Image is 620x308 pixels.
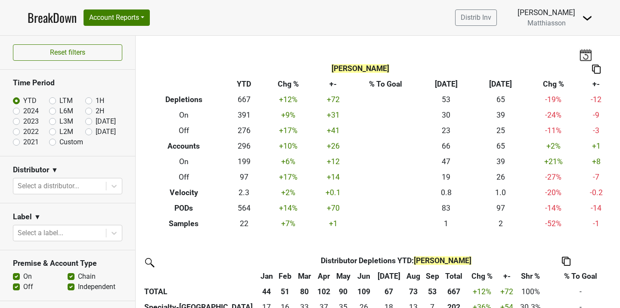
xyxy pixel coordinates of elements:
img: Dropdown Menu [582,13,592,23]
th: [DATE] [419,77,474,92]
td: +21 % [528,154,579,170]
td: -20 % [528,185,579,200]
span: +72 [500,287,513,296]
td: 30 [419,108,474,123]
label: 2021 [23,137,39,147]
td: 66 [419,139,474,154]
th: PODs [142,200,226,216]
td: +70 [313,200,352,216]
td: -0.2 [579,185,614,200]
td: 97 [226,169,263,185]
td: +7 % [263,216,314,231]
td: -14 [579,200,614,216]
label: On [23,271,32,282]
img: last_updated_date [579,49,592,61]
a: BreakDown [28,9,77,27]
span: ▼ [51,165,58,175]
span: [PERSON_NAME] [414,256,471,265]
td: +2 % [528,139,579,154]
td: 2.3 [226,185,263,200]
label: LTM [59,96,73,106]
td: +1 [579,139,614,154]
button: Account Reports [84,9,150,26]
td: 100% [516,284,545,299]
td: +2 % [263,185,314,200]
th: Accounts [142,139,226,154]
td: 39 [473,154,528,170]
th: Jan: activate to sort column ascending [257,268,276,284]
td: +14 % [263,200,314,216]
td: +0.1 [313,185,352,200]
th: Mar: activate to sort column ascending [294,268,315,284]
label: 2022 [23,127,39,137]
th: 51 [276,284,294,299]
a: Distrib Inv [455,9,497,26]
th: % To Goal: activate to sort column ascending [545,268,616,284]
td: +17 % [263,169,314,185]
td: 19 [419,169,474,185]
td: 22 [226,216,263,231]
td: 26 [473,169,528,185]
td: +10 % [263,139,314,154]
th: 80 [294,284,315,299]
th: Total: activate to sort column ascending [442,268,466,284]
td: 65 [473,92,528,108]
th: Chg % [528,77,579,92]
th: Off [142,169,226,185]
td: -14 % [528,200,579,216]
th: Jul: activate to sort column ascending [375,268,403,284]
th: % To Goal [353,77,419,92]
th: TOTAL [142,284,257,299]
label: 2023 [23,116,39,127]
label: L3M [59,116,73,127]
th: 90 [333,284,353,299]
td: +8 [579,154,614,170]
td: +12 % [263,92,314,108]
td: 97 [473,200,528,216]
span: ▼ [34,212,41,222]
th: Chg % [263,77,314,92]
td: 65 [473,139,528,154]
span: +12% [473,287,491,296]
div: [PERSON_NAME] [518,7,575,18]
label: Custom [59,137,83,147]
td: -7 [579,169,614,185]
td: 83 [419,200,474,216]
td: +9 % [263,108,314,123]
label: [DATE] [96,127,116,137]
th: Apr: activate to sort column ascending [315,268,333,284]
label: Chain [78,271,96,282]
th: On [142,108,226,123]
td: +26 [313,139,352,154]
th: +-: activate to sort column ascending [498,268,516,284]
td: 296 [226,139,263,154]
th: &nbsp;: activate to sort column ascending [142,268,257,284]
td: -3 [579,123,614,139]
th: Distributor Depletions YTD : [276,253,516,268]
th: 102 [315,284,333,299]
td: +6 % [263,154,314,170]
th: 73 [403,284,423,299]
label: L2M [59,127,73,137]
th: Sep: activate to sort column ascending [423,268,442,284]
h3: Distributor [13,165,49,174]
label: [DATE] [96,116,116,127]
th: 667 [442,284,466,299]
h3: Time Period [13,78,122,87]
td: 667 [226,92,263,108]
h3: Label [13,212,32,221]
th: Chg %: activate to sort column ascending [466,268,498,284]
th: Velocity [142,185,226,200]
h3: Premise & Account Type [13,259,122,268]
td: 0.8 [419,185,474,200]
td: +17 % [263,123,314,139]
label: L6M [59,106,73,116]
td: 53 [419,92,474,108]
label: 2H [96,106,104,116]
th: 44 [257,284,276,299]
td: -19 % [528,92,579,108]
th: Off [142,123,226,139]
td: 276 [226,123,263,139]
td: 1.0 [473,185,528,200]
td: +41 [313,123,352,139]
